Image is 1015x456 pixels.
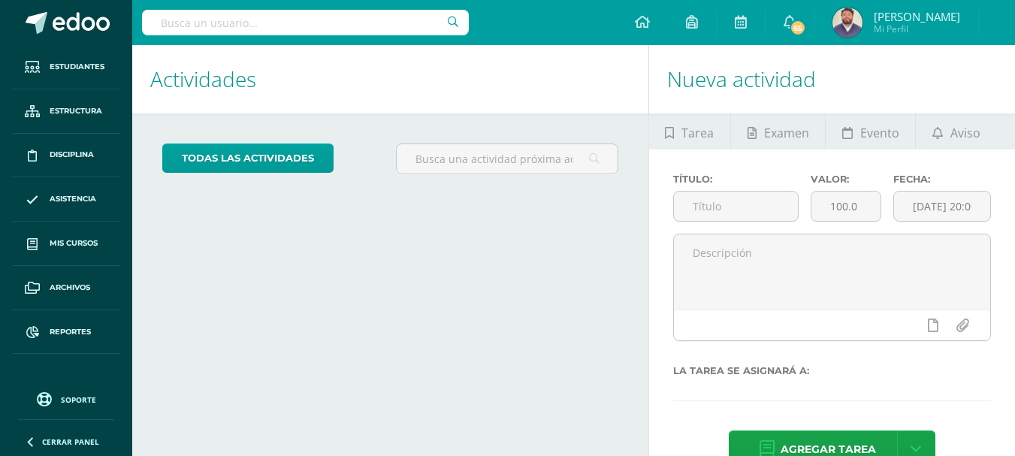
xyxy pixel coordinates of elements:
[12,89,120,134] a: Estructura
[950,115,980,151] span: Aviso
[150,45,630,113] h1: Actividades
[874,9,960,24] span: [PERSON_NAME]
[832,8,862,38] img: 1759cf95f6b189d69a069e26bb5613d3.png
[50,61,104,73] span: Estudiantes
[649,113,730,149] a: Tarea
[673,174,799,185] label: Título:
[860,115,899,151] span: Evento
[50,282,90,294] span: Archivos
[50,326,91,338] span: Reportes
[162,143,334,173] a: todas las Actividades
[764,115,809,151] span: Examen
[42,436,99,447] span: Cerrar panel
[12,177,120,222] a: Asistencia
[893,174,991,185] label: Fecha:
[874,23,960,35] span: Mi Perfil
[811,174,881,185] label: Valor:
[790,20,806,36] span: 65
[12,45,120,89] a: Estudiantes
[50,105,102,117] span: Estructura
[12,310,120,355] a: Reportes
[12,266,120,310] a: Archivos
[681,115,714,151] span: Tarea
[61,394,96,405] span: Soporte
[50,193,96,205] span: Asistencia
[12,222,120,266] a: Mis cursos
[18,388,114,409] a: Soporte
[916,113,996,149] a: Aviso
[50,237,98,249] span: Mis cursos
[731,113,825,149] a: Examen
[894,192,990,221] input: Fecha de entrega
[142,10,469,35] input: Busca un usuario...
[667,45,997,113] h1: Nueva actividad
[826,113,915,149] a: Evento
[811,192,881,221] input: Puntos máximos
[50,149,94,161] span: Disciplina
[673,365,991,376] label: La tarea se asignará a:
[674,192,798,221] input: Título
[12,134,120,178] a: Disciplina
[397,144,617,174] input: Busca una actividad próxima aquí...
